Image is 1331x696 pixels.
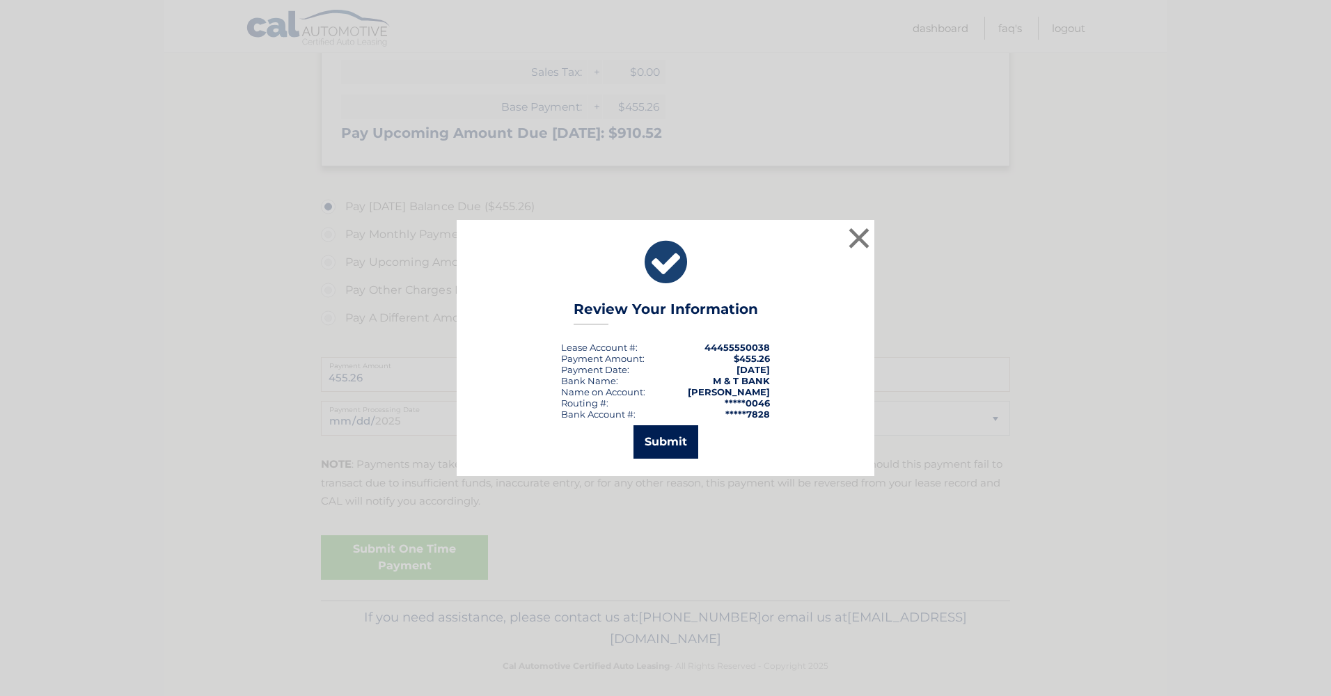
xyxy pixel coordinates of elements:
button: Submit [633,425,698,459]
div: Bank Account #: [561,409,636,420]
div: Routing #: [561,397,608,409]
div: Lease Account #: [561,342,638,353]
div: Payment Amount: [561,353,645,364]
div: : [561,364,629,375]
span: Payment Date [561,364,627,375]
strong: 44455550038 [704,342,770,353]
strong: M & T BANK [713,375,770,386]
strong: [PERSON_NAME] [688,386,770,397]
span: [DATE] [737,364,770,375]
span: $455.26 [734,353,770,364]
div: Bank Name: [561,375,618,386]
button: × [845,224,873,252]
h3: Review Your Information [574,301,758,325]
div: Name on Account: [561,386,645,397]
